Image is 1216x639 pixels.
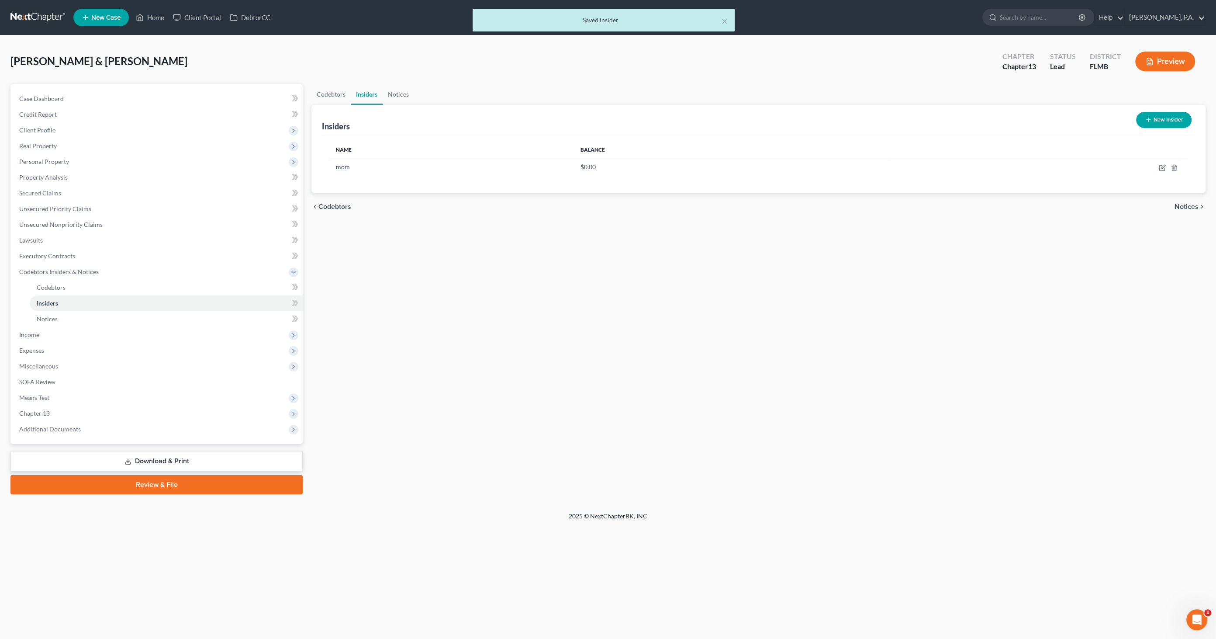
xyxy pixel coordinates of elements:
span: Codebtors [37,284,66,291]
a: Lawsuits [12,233,303,248]
a: Codebtors [311,84,351,105]
a: Codebtors [30,280,303,295]
span: Personal Property [19,158,69,165]
a: Unsecured Priority Claims [12,201,303,217]
div: Lead [1050,62,1076,72]
div: Insiders [322,121,350,132]
span: Balance [580,146,605,153]
span: Credit Report [19,111,57,118]
a: SOFA Review [12,374,303,390]
a: Secured Claims [12,185,303,201]
a: Review & File [10,475,303,494]
span: Real Property [19,142,57,149]
button: Notices chevron_right [1175,203,1206,210]
span: SOFA Review [19,378,55,385]
div: District [1090,52,1121,62]
span: Notices [1175,203,1199,210]
a: Insiders [30,295,303,311]
span: Chapter 13 [19,410,50,417]
button: New Insider [1136,112,1192,128]
span: Case Dashboard [19,95,64,102]
a: Notices [30,311,303,327]
i: chevron_left [311,203,318,210]
div: FLMB [1090,62,1121,72]
span: Lawsuits [19,236,43,244]
span: Unsecured Priority Claims [19,205,91,212]
span: Expenses [19,347,44,354]
span: Codebtors Insiders & Notices [19,268,99,275]
span: Income [19,331,39,338]
div: Chapter [1002,62,1036,72]
span: Insiders [37,299,58,307]
span: 13 [1028,62,1036,70]
button: Preview [1135,52,1195,71]
a: Notices [383,84,414,105]
span: Additional Documents [19,425,81,433]
span: Property Analysis [19,174,68,181]
a: Executory Contracts [12,248,303,264]
span: mom [336,163,350,170]
a: Case Dashboard [12,91,303,107]
span: Means Test [19,394,49,401]
span: $0.00 [580,163,596,170]
span: Secured Claims [19,189,61,197]
button: × [722,16,728,26]
iframe: Intercom live chat [1186,609,1207,630]
span: Executory Contracts [19,252,75,260]
span: Name [336,146,352,153]
button: chevron_left Codebtors [311,203,351,210]
div: Status [1050,52,1076,62]
div: Saved insider [480,16,728,24]
a: Unsecured Nonpriority Claims [12,217,303,233]
span: [PERSON_NAME] & [PERSON_NAME] [10,55,187,67]
span: Client Profile [19,126,55,134]
a: Insiders [351,84,383,105]
div: 2025 © NextChapterBK, INC [359,512,857,528]
a: Property Analysis [12,170,303,185]
span: 1 [1204,609,1211,616]
a: Credit Report [12,107,303,122]
span: Miscellaneous [19,362,58,370]
a: Download & Print [10,451,303,472]
span: Codebtors [318,203,351,210]
span: Unsecured Nonpriority Claims [19,221,103,228]
span: Notices [37,315,58,323]
div: Chapter [1002,52,1036,62]
i: chevron_right [1199,203,1206,210]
